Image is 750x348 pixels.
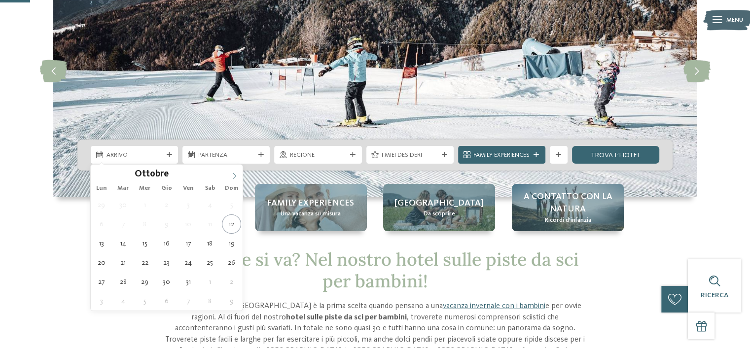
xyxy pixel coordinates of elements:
[199,185,221,192] span: Sab
[92,195,111,214] span: Settembre 29, 2025
[200,272,219,291] span: Novembre 1, 2025
[383,184,495,231] a: Hotel sulle piste da sci per bambini: divertimento senza confini [GEOGRAPHIC_DATA] Da scoprire
[135,291,154,311] span: Novembre 5, 2025
[169,169,201,179] input: Year
[521,191,615,215] span: A contatto con la natura
[135,214,154,234] span: Ottobre 8, 2025
[442,302,545,310] a: vacanza invernale con i bambini
[221,185,243,192] span: Dom
[179,291,198,311] span: Novembre 7, 2025
[156,185,178,192] span: Gio
[92,234,111,253] span: Ottobre 13, 2025
[179,234,198,253] span: Ottobre 17, 2025
[179,195,198,214] span: Ottobre 3, 2025
[200,234,219,253] span: Ottobre 18, 2025
[222,291,241,311] span: Novembre 9, 2025
[157,195,176,214] span: Ottobre 2, 2025
[157,291,176,311] span: Novembre 6, 2025
[113,234,133,253] span: Ottobre 14, 2025
[394,197,484,209] span: [GEOGRAPHIC_DATA]
[92,214,111,234] span: Ottobre 6, 2025
[113,272,133,291] span: Ottobre 28, 2025
[200,253,219,272] span: Ottobre 25, 2025
[544,216,591,225] span: Ricordi d’infanzia
[222,272,241,291] span: Novembre 2, 2025
[92,253,111,272] span: Ottobre 20, 2025
[424,209,455,218] span: Da scoprire
[157,234,176,253] span: Ottobre 16, 2025
[281,209,341,218] span: Una vacanza su misura
[157,272,176,291] span: Ottobre 30, 2025
[572,146,659,164] a: trova l’hotel
[91,185,112,192] span: Lun
[198,151,254,160] span: Partenza
[701,292,728,299] span: Ricerca
[112,185,134,192] span: Mar
[135,253,154,272] span: Ottobre 22, 2025
[92,291,111,311] span: Novembre 3, 2025
[107,151,163,160] span: Arrivo
[200,291,219,311] span: Novembre 8, 2025
[113,214,133,234] span: Ottobre 7, 2025
[135,195,154,214] span: Ottobre 1, 2025
[135,170,169,179] span: Ottobre
[135,234,154,253] span: Ottobre 15, 2025
[113,291,133,311] span: Novembre 4, 2025
[222,214,241,234] span: Ottobre 12, 2025
[222,253,241,272] span: Ottobre 26, 2025
[290,151,346,160] span: Regione
[179,253,198,272] span: Ottobre 24, 2025
[200,214,219,234] span: Ottobre 11, 2025
[382,151,438,160] span: I miei desideri
[473,151,530,160] span: Family Experiences
[267,197,354,209] span: Family experiences
[113,253,133,272] span: Ottobre 21, 2025
[113,195,133,214] span: Settembre 30, 2025
[222,195,241,214] span: Ottobre 5, 2025
[179,272,198,291] span: Ottobre 31, 2025
[171,248,578,292] span: Dov’è che si va? Nel nostro hotel sulle piste da sci per bambini!
[134,185,156,192] span: Mer
[92,272,111,291] span: Ottobre 27, 2025
[286,313,407,321] strong: hotel sulle piste da sci per bambini
[222,234,241,253] span: Ottobre 19, 2025
[255,184,367,231] a: Hotel sulle piste da sci per bambini: divertimento senza confini Family experiences Una vacanza s...
[157,253,176,272] span: Ottobre 23, 2025
[179,214,198,234] span: Ottobre 10, 2025
[178,185,199,192] span: Ven
[135,272,154,291] span: Ottobre 29, 2025
[157,214,176,234] span: Ottobre 9, 2025
[200,195,219,214] span: Ottobre 4, 2025
[512,184,624,231] a: Hotel sulle piste da sci per bambini: divertimento senza confini A contatto con la natura Ricordi...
